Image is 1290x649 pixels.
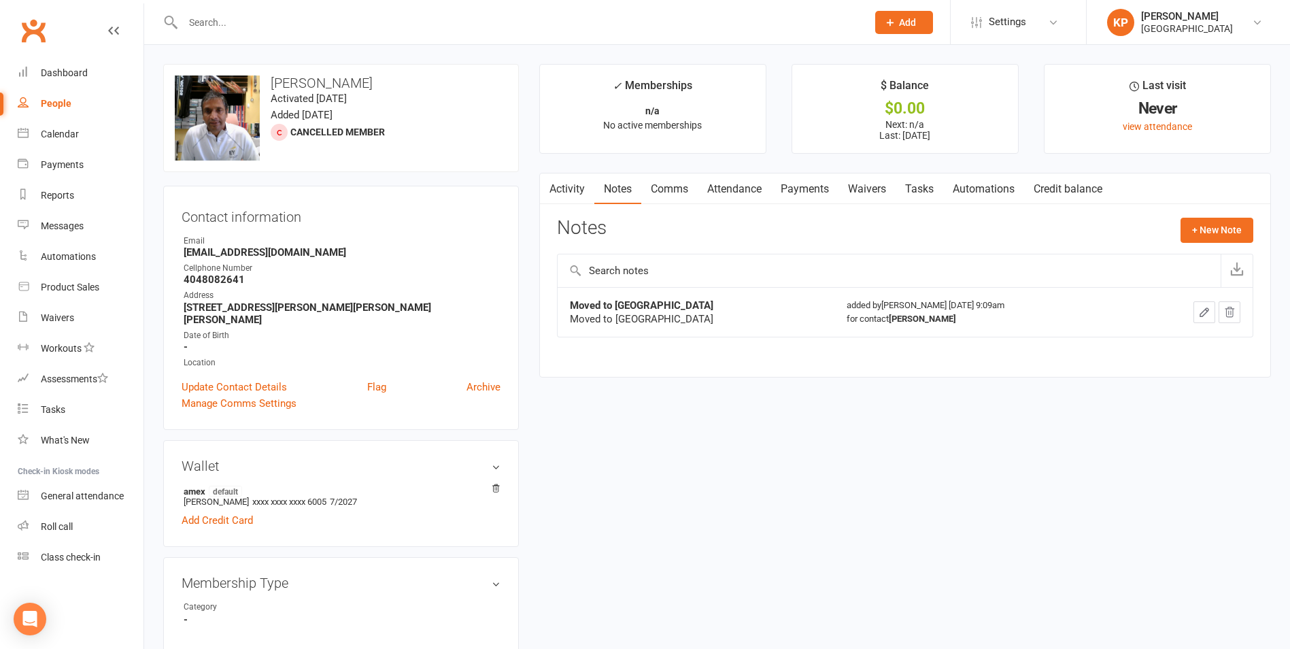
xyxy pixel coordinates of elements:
[771,173,838,205] a: Payments
[698,173,771,205] a: Attendance
[184,235,500,248] div: Email
[41,373,108,384] div: Assessments
[14,603,46,635] div: Open Intercom Messenger
[184,301,500,326] strong: [STREET_ADDRESS][PERSON_NAME][PERSON_NAME][PERSON_NAME]
[570,299,713,312] strong: Moved to [GEOGRAPHIC_DATA]
[466,379,500,395] a: Archive
[182,459,500,473] h3: Wallet
[18,242,143,272] a: Automations
[18,88,143,119] a: People
[804,119,1006,141] p: Next: n/a Last: [DATE]
[271,109,333,121] time: Added [DATE]
[18,542,143,573] a: Class kiosk mode
[603,120,702,131] span: No active memberships
[847,312,1123,326] div: for contact
[1141,10,1233,22] div: [PERSON_NAME]
[18,364,143,395] a: Assessments
[613,77,692,102] div: Memberships
[889,314,956,324] strong: [PERSON_NAME]
[184,356,500,369] div: Location
[18,211,143,242] a: Messages
[18,58,143,88] a: Dashboard
[182,379,287,395] a: Update Contact Details
[18,481,143,512] a: General attendance kiosk mode
[1123,121,1192,132] a: view attendance
[184,289,500,302] div: Address
[184,246,500,259] strong: [EMAIL_ADDRESS][DOMAIN_NAME]
[18,150,143,180] a: Payments
[184,273,500,286] strong: 4048082641
[41,435,90,446] div: What's New
[179,13,858,32] input: Search...
[41,343,82,354] div: Workouts
[184,614,500,626] strong: -
[989,7,1026,37] span: Settings
[18,425,143,456] a: What's New
[41,190,74,201] div: Reports
[41,159,84,170] div: Payments
[182,395,296,412] a: Manage Comms Settings
[838,173,896,205] a: Waivers
[175,76,507,90] h3: [PERSON_NAME]
[896,173,943,205] a: Tasks
[252,497,326,507] span: xxxx xxxx xxxx 6005
[594,173,641,205] a: Notes
[175,76,260,161] img: image1734210775.png
[41,404,65,415] div: Tasks
[41,220,84,231] div: Messages
[18,395,143,425] a: Tasks
[271,93,347,105] time: Activated [DATE]
[182,512,253,529] a: Add Credit Card
[557,218,607,242] h3: Notes
[875,11,933,34] button: Add
[182,576,500,590] h3: Membership Type
[184,329,500,342] div: Date of Birth
[41,490,124,501] div: General attendance
[881,77,929,101] div: $ Balance
[1130,77,1186,101] div: Last visit
[41,67,88,78] div: Dashboard
[540,173,594,205] a: Activity
[41,552,101,563] div: Class check-in
[18,119,143,150] a: Calendar
[367,379,386,395] a: Flag
[41,98,71,109] div: People
[570,312,822,326] div: Moved to [GEOGRAPHIC_DATA]
[1024,173,1112,205] a: Credit balance
[804,101,1006,116] div: $0.00
[184,262,500,275] div: Cellphone Number
[182,484,500,509] li: [PERSON_NAME]
[184,486,494,497] strong: amex
[18,512,143,542] a: Roll call
[182,204,500,224] h3: Contact information
[847,299,1123,326] div: added by [PERSON_NAME] [DATE] 9:09am
[641,173,698,205] a: Comms
[18,303,143,333] a: Waivers
[899,17,916,28] span: Add
[1107,9,1134,36] div: KP
[41,521,73,532] div: Roll call
[209,486,242,497] span: default
[330,497,357,507] span: 7/2027
[41,251,96,262] div: Automations
[41,312,74,323] div: Waivers
[645,105,660,116] strong: n/a
[943,173,1024,205] a: Automations
[1181,218,1253,242] button: + New Note
[184,601,296,614] div: Category
[16,14,50,48] a: Clubworx
[41,282,99,293] div: Product Sales
[1057,101,1258,116] div: Never
[184,341,500,353] strong: -
[613,80,622,93] i: ✓
[1141,22,1233,35] div: [GEOGRAPHIC_DATA]
[41,129,79,139] div: Calendar
[290,127,385,137] span: Cancelled member
[18,333,143,364] a: Workouts
[18,272,143,303] a: Product Sales
[558,254,1221,287] input: Search notes
[18,180,143,211] a: Reports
